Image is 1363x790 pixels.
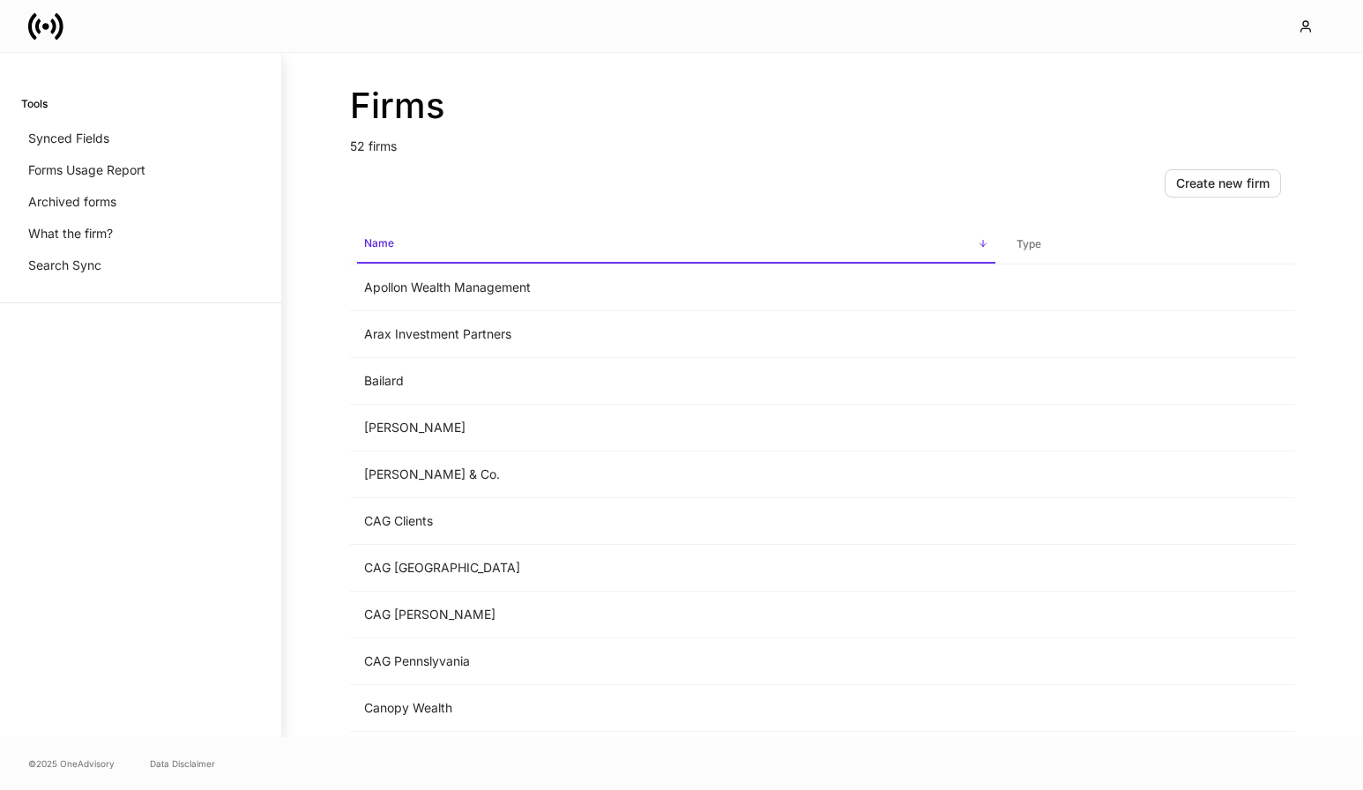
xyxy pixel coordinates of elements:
[350,592,1002,638] td: CAG [PERSON_NAME]
[364,235,394,251] h6: Name
[350,638,1002,685] td: CAG Pennslyvania
[28,756,115,771] span: © 2025 OneAdvisory
[1009,227,1288,263] span: Type
[21,154,260,186] a: Forms Usage Report
[357,226,995,264] span: Name
[28,225,113,242] p: What the firm?
[350,265,1002,311] td: Apollon Wealth Management
[21,95,48,112] h6: Tools
[28,257,101,274] p: Search Sync
[350,545,1002,592] td: CAG [GEOGRAPHIC_DATA]
[350,358,1002,405] td: Bailard
[1165,169,1281,197] button: Create new firm
[350,685,1002,732] td: Canopy Wealth
[1017,235,1041,252] h6: Type
[350,85,1295,127] h2: Firms
[350,311,1002,358] td: Arax Investment Partners
[350,498,1002,545] td: CAG Clients
[28,161,145,179] p: Forms Usage Report
[350,451,1002,498] td: [PERSON_NAME] & Co.
[21,123,260,154] a: Synced Fields
[350,732,1002,779] td: Canvas
[350,405,1002,451] td: [PERSON_NAME]
[1176,177,1270,190] div: Create new firm
[350,127,1295,155] p: 52 firms
[150,756,215,771] a: Data Disclaimer
[21,186,260,218] a: Archived forms
[28,130,109,147] p: Synced Fields
[28,193,116,211] p: Archived forms
[21,218,260,250] a: What the firm?
[21,250,260,281] a: Search Sync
